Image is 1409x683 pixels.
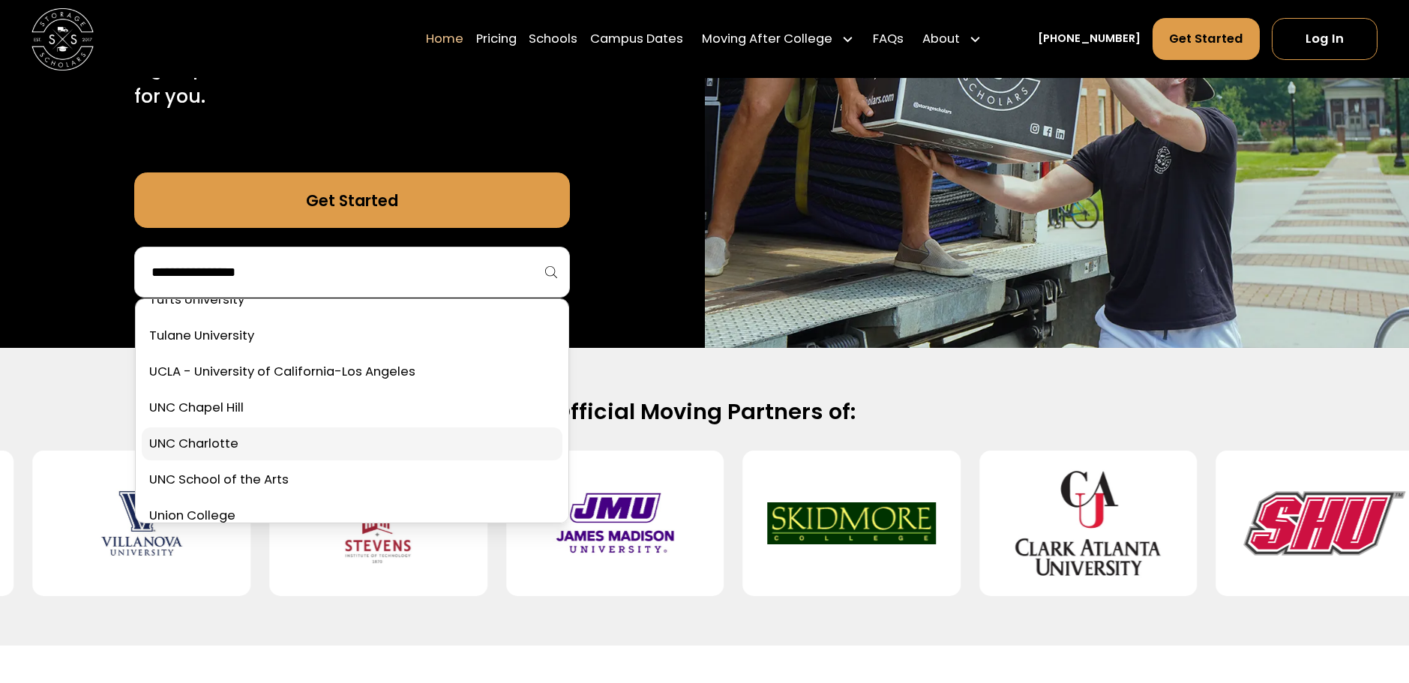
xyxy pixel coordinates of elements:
div: About [916,17,988,61]
img: Storage Scholars main logo [31,7,94,70]
a: FAQs [873,17,904,61]
a: [PHONE_NUMBER] [1038,31,1141,47]
img: Skidmore College [767,463,935,584]
img: James Madison University [531,463,699,584]
div: About [922,29,960,48]
img: Clark Atlanta University [1004,463,1172,584]
p: Sign up in 5 minutes and we'll handle the rest for you. [134,54,570,110]
img: Villanova University [58,463,226,584]
a: Schools [529,17,577,61]
a: Pricing [476,17,517,61]
a: Campus Dates [590,17,683,61]
img: Sacred Heart University [1241,463,1409,584]
div: Moving After College [702,29,832,48]
h2: Official Moving Partners of: [206,397,1203,426]
div: Moving After College [696,17,861,61]
a: Log In [1272,18,1378,60]
a: home [31,7,94,70]
a: Home [426,17,463,61]
a: Get Started [134,172,570,229]
a: Get Started [1153,18,1260,60]
img: Stevens Institute of Technology [294,463,462,584]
